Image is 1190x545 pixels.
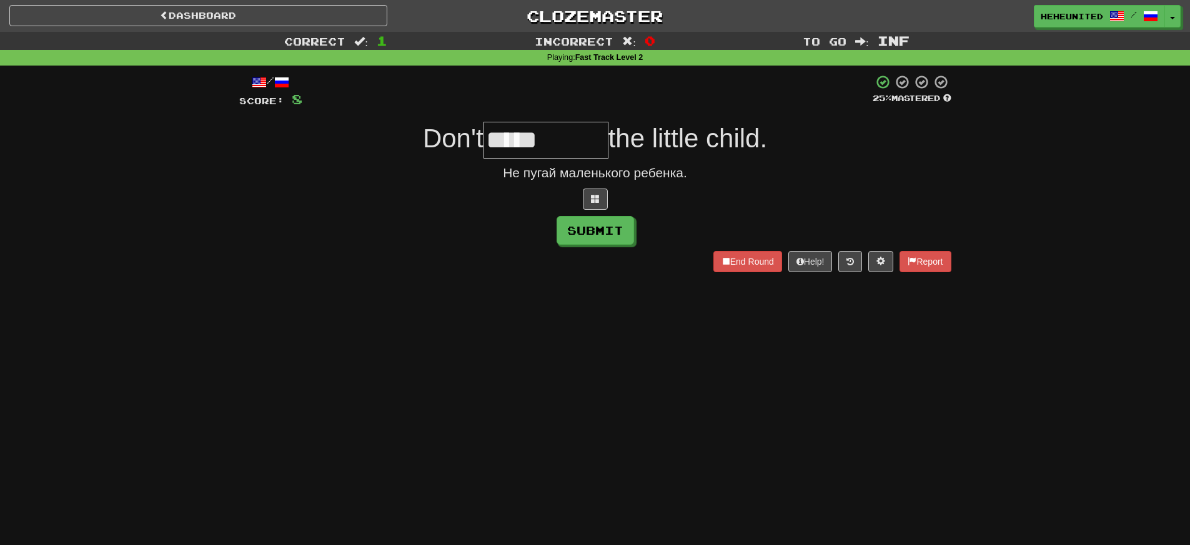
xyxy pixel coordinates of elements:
a: Dashboard [9,5,387,26]
a: Clozemaster [406,5,784,27]
span: Incorrect [535,35,613,47]
span: 25 % [873,93,891,103]
span: / [1131,10,1137,19]
span: 8 [292,91,302,107]
button: Switch sentence to multiple choice alt+p [583,189,608,210]
button: Round history (alt+y) [838,251,862,272]
button: End Round [713,251,782,272]
span: 1 [377,33,387,48]
div: / [239,74,302,90]
div: Не пугай маленького ребенка. [239,164,951,182]
span: : [855,36,869,47]
span: : [354,36,368,47]
button: Help! [788,251,833,272]
span: Score: [239,96,284,106]
button: Report [900,251,951,272]
span: Inf [878,33,910,48]
span: the little child. [608,124,767,153]
span: Correct [284,35,345,47]
span: Don't [423,124,483,153]
span: 0 [645,33,655,48]
div: Mastered [873,93,951,104]
span: : [622,36,636,47]
strong: Fast Track Level 2 [575,53,643,62]
button: Submit [557,216,634,245]
a: heheunited / [1034,5,1165,27]
span: heheunited [1041,11,1103,22]
span: To go [803,35,846,47]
